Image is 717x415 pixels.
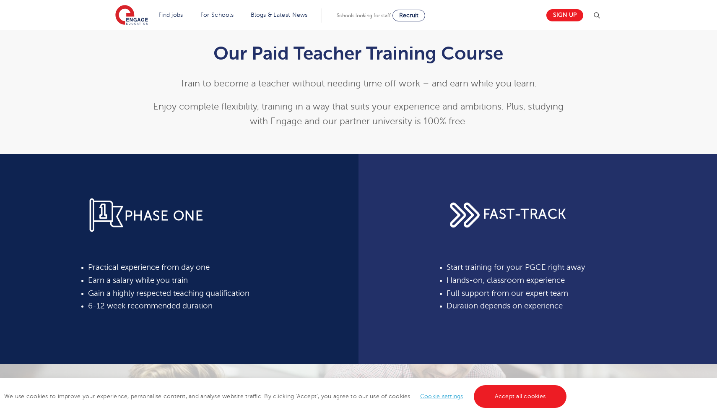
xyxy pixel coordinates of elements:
span: Schools looking for staff [337,13,391,18]
span: Train to become a teacher without needing time off work – and earn while you learn. [180,78,537,89]
a: Sign up [546,9,583,21]
img: Engage Education [115,5,148,26]
span: Hands-on, classroom experience [447,276,565,284]
span: Duration depends on experience [447,302,563,310]
span: FAST-TRACK [483,207,566,222]
span: 6-12 week recommended duration [88,302,213,310]
a: Accept all cookies [474,385,567,408]
span: Recruit [399,12,418,18]
span: Full support from our expert team [447,289,568,298]
span: Gain a highly respected teaching qualification [88,289,249,298]
span: Enjoy complete flexibility, training in a way that suits your experience and ambitions. Plus, stu... [153,102,564,126]
span: Earn a salary while you train [88,276,188,284]
h1: Our Paid Teacher Training Course [153,43,564,64]
span: PHASE ONE [125,209,204,223]
span: Practical experience from day one [88,263,210,271]
a: Recruit [392,10,425,21]
span: We use cookies to improve your experience, personalise content, and analyse website traffic. By c... [4,393,569,399]
a: Blogs & Latest News [251,12,308,18]
a: Find jobs [158,12,183,18]
a: Cookie settings [420,393,463,399]
a: For Schools [200,12,234,18]
span: Start training for your PGCE right away [447,263,585,271]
